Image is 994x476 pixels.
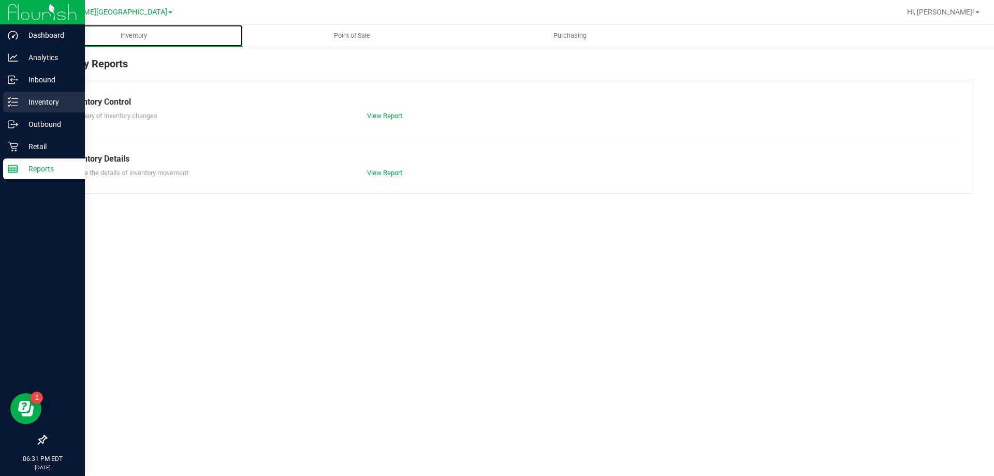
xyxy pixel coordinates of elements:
[18,163,80,175] p: Reports
[5,454,80,464] p: 06:31 PM EDT
[18,140,80,153] p: Retail
[8,141,18,152] inline-svg: Retail
[18,51,80,64] p: Analytics
[18,96,80,108] p: Inventory
[461,25,679,47] a: Purchasing
[25,25,243,47] a: Inventory
[8,119,18,129] inline-svg: Outbound
[539,31,601,40] span: Purchasing
[107,31,161,40] span: Inventory
[367,169,402,177] a: View Report
[31,392,43,404] iframe: Resource center unread badge
[8,164,18,174] inline-svg: Reports
[8,97,18,107] inline-svg: Inventory
[67,169,188,177] span: Explore the details of inventory movement
[10,393,41,424] iframe: Resource center
[907,8,974,16] span: Hi, [PERSON_NAME]!
[46,56,973,80] div: Inventory Reports
[320,31,384,40] span: Point of Sale
[8,30,18,40] inline-svg: Dashboard
[367,112,402,120] a: View Report
[5,464,80,471] p: [DATE]
[8,52,18,63] inline-svg: Analytics
[67,96,952,108] div: Inventory Control
[8,75,18,85] inline-svg: Inbound
[243,25,461,47] a: Point of Sale
[67,112,157,120] span: Summary of inventory changes
[18,118,80,131] p: Outbound
[18,29,80,41] p: Dashboard
[67,153,952,165] div: Inventory Details
[39,8,167,17] span: [PERSON_NAME][GEOGRAPHIC_DATA]
[18,74,80,86] p: Inbound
